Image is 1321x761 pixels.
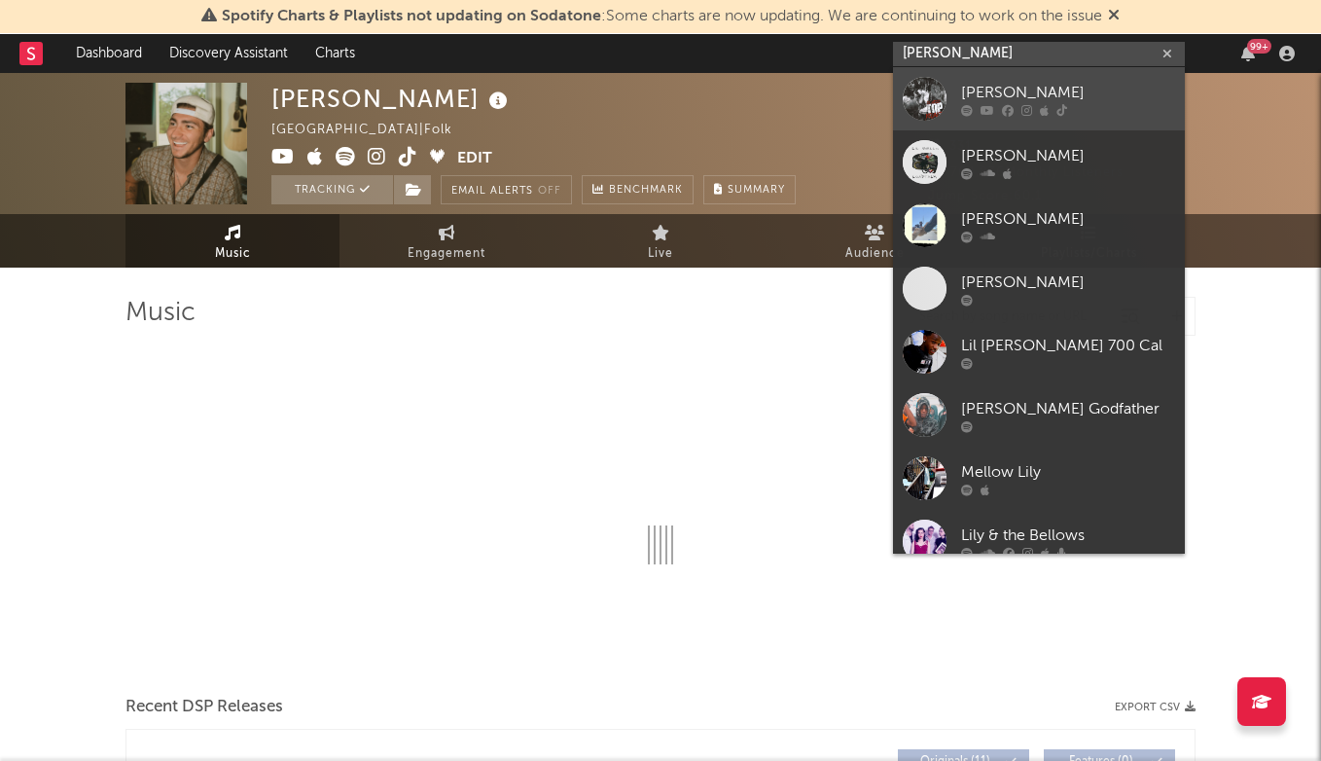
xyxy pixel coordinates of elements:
[609,179,683,202] span: Benchmark
[1247,39,1271,54] div: 99 +
[961,144,1175,167] div: [PERSON_NAME]
[893,320,1185,383] a: Lil [PERSON_NAME] 700 Cal
[125,214,339,268] a: Music
[961,460,1175,484] div: Mellow Lily
[408,242,485,266] span: Engagement
[893,130,1185,194] a: [PERSON_NAME]
[648,242,673,266] span: Live
[961,524,1175,547] div: Lily & the Bellows
[768,214,982,268] a: Audience
[845,242,905,266] span: Audience
[125,696,283,719] span: Recent DSP Releases
[222,9,1102,24] span: : Some charts are now updating. We are continuing to work on the issue
[961,397,1175,420] div: [PERSON_NAME] Godfather
[441,175,572,204] button: Email AlertsOff
[271,119,475,142] div: [GEOGRAPHIC_DATA] | Folk
[302,34,369,73] a: Charts
[893,194,1185,257] a: [PERSON_NAME]
[1115,702,1196,713] button: Export CSV
[271,175,393,204] button: Tracking
[62,34,156,73] a: Dashboard
[156,34,302,73] a: Discovery Assistant
[893,447,1185,510] a: Mellow Lily
[222,9,601,24] span: Spotify Charts & Playlists not updating on Sodatone
[961,81,1175,104] div: [PERSON_NAME]
[271,83,513,115] div: [PERSON_NAME]
[1108,9,1120,24] span: Dismiss
[893,383,1185,447] a: [PERSON_NAME] Godfather
[961,207,1175,231] div: [PERSON_NAME]
[582,175,694,204] a: Benchmark
[538,186,561,197] em: Off
[339,214,553,268] a: Engagement
[893,42,1185,66] input: Search for artists
[893,510,1185,573] a: Lily & the Bellows
[961,271,1175,294] div: [PERSON_NAME]
[703,175,796,204] button: Summary
[457,147,492,171] button: Edit
[961,334,1175,357] div: Lil [PERSON_NAME] 700 Cal
[215,242,251,266] span: Music
[893,257,1185,320] a: [PERSON_NAME]
[728,185,785,196] span: Summary
[893,67,1185,130] a: [PERSON_NAME]
[553,214,768,268] a: Live
[1241,46,1255,61] button: 99+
